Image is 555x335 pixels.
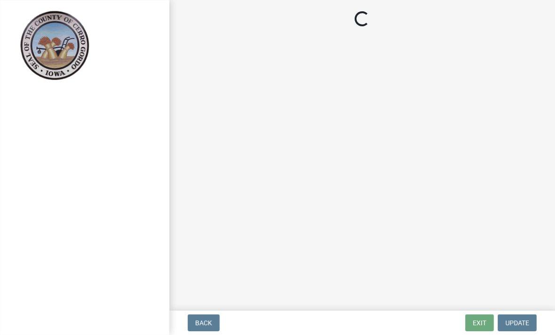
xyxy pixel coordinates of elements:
button: Back [188,314,220,331]
button: Exit [465,314,494,331]
span: Update [505,319,529,327]
span: Back [195,319,212,327]
button: Update [498,314,537,331]
img: Cerro Gordo County, Iowa [19,10,90,80]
